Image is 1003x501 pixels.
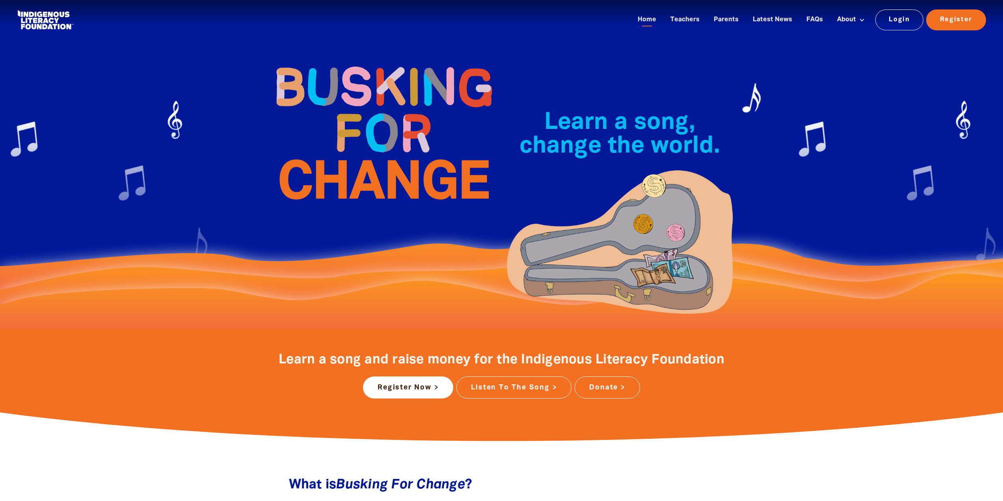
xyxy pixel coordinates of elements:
[875,9,924,30] a: Login
[832,13,869,26] a: About
[363,376,453,399] a: Register Now >
[575,376,640,399] a: Donate >
[519,112,720,157] span: Learn a song, change the world.
[802,13,828,26] a: FAQs
[666,13,704,26] a: Teachers
[748,13,797,26] a: Latest News
[926,9,986,30] a: Register
[279,354,724,366] span: Learn a song and raise money for the Indigenous Literacy Foundation
[633,13,661,26] a: Home
[289,479,473,491] span: What is ?
[336,479,465,491] em: Busking For Change
[456,376,571,399] a: Listen To The Song >
[709,13,743,26] a: Parents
